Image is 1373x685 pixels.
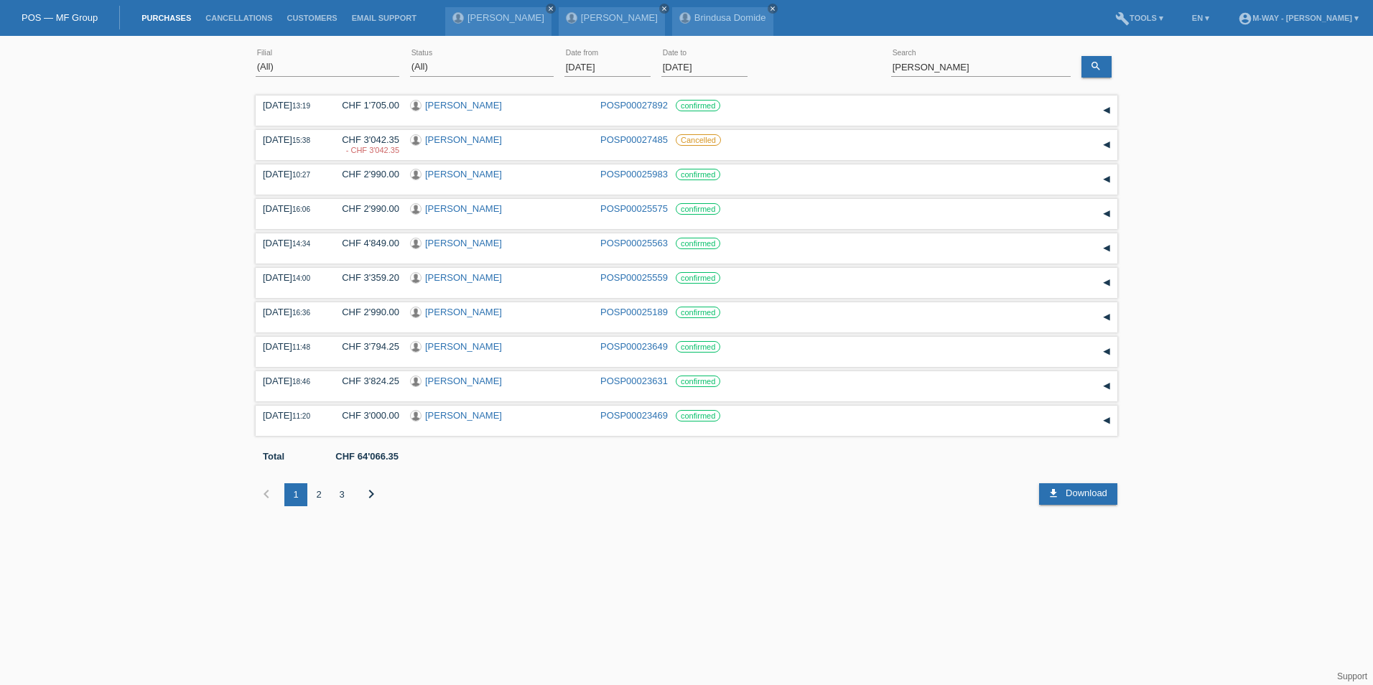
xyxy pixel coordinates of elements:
[331,376,399,386] div: CHF 3'824.25
[292,274,310,282] span: 14:00
[263,451,284,462] b: Total
[600,272,668,283] a: POSP00025559
[292,205,310,213] span: 16:06
[1096,100,1117,121] div: expand/collapse
[1039,483,1117,505] a: download Download
[292,171,310,179] span: 10:27
[1108,14,1170,22] a: buildTools ▾
[1096,203,1117,225] div: expand/collapse
[263,100,320,111] div: [DATE]
[425,203,502,214] a: [PERSON_NAME]
[425,169,502,180] a: [PERSON_NAME]
[661,5,668,12] i: close
[425,238,502,248] a: [PERSON_NAME]
[331,100,399,111] div: CHF 1'705.00
[676,203,720,215] label: confirmed
[676,410,720,421] label: confirmed
[1096,134,1117,156] div: expand/collapse
[600,134,668,145] a: POSP00027485
[600,238,668,248] a: POSP00025563
[1096,238,1117,259] div: expand/collapse
[331,341,399,352] div: CHF 3'794.25
[263,134,320,145] div: [DATE]
[1096,341,1117,363] div: expand/collapse
[425,376,502,386] a: [PERSON_NAME]
[581,12,658,23] a: [PERSON_NAME]
[331,410,399,421] div: CHF 3'000.00
[330,483,353,506] div: 3
[425,410,502,421] a: [PERSON_NAME]
[676,341,720,353] label: confirmed
[263,272,320,283] div: [DATE]
[1090,60,1102,72] i: search
[1096,410,1117,432] div: expand/collapse
[292,240,310,248] span: 14:34
[600,100,668,111] a: POSP00027892
[467,12,544,23] a: [PERSON_NAME]
[292,412,310,420] span: 11:20
[331,169,399,180] div: CHF 2'990.00
[363,485,380,503] i: chevron_right
[676,376,720,387] label: confirmed
[345,14,424,22] a: Email Support
[769,5,776,12] i: close
[768,4,778,14] a: close
[263,376,320,386] div: [DATE]
[1048,488,1059,499] i: download
[263,307,320,317] div: [DATE]
[292,343,310,351] span: 11:48
[676,307,720,318] label: confirmed
[1231,14,1366,22] a: account_circlem-way - [PERSON_NAME] ▾
[1185,14,1216,22] a: EN ▾
[331,203,399,214] div: CHF 2'990.00
[676,238,720,249] label: confirmed
[676,272,720,284] label: confirmed
[280,14,345,22] a: Customers
[600,169,668,180] a: POSP00025983
[292,102,310,110] span: 13:19
[600,376,668,386] a: POSP00023631
[546,4,556,14] a: close
[198,14,279,22] a: Cancellations
[425,341,502,352] a: [PERSON_NAME]
[425,100,502,111] a: [PERSON_NAME]
[292,136,310,144] span: 15:38
[1238,11,1252,26] i: account_circle
[1096,307,1117,328] div: expand/collapse
[331,146,399,154] div: 19.09.2025 / Kunde nach 2 tagen vom kauf zurückgetreten
[263,410,320,421] div: [DATE]
[1096,169,1117,190] div: expand/collapse
[292,309,310,317] span: 16:36
[263,238,320,248] div: [DATE]
[331,238,399,248] div: CHF 4'849.00
[292,378,310,386] span: 18:46
[425,307,502,317] a: [PERSON_NAME]
[600,203,668,214] a: POSP00025575
[676,169,720,180] label: confirmed
[307,483,330,506] div: 2
[335,451,399,462] b: CHF 64'066.35
[1337,671,1367,681] a: Support
[600,341,668,352] a: POSP00023649
[1096,376,1117,397] div: expand/collapse
[600,410,668,421] a: POSP00023469
[694,12,766,23] a: Brindusa Domide
[600,307,668,317] a: POSP00025189
[263,169,320,180] div: [DATE]
[331,134,399,156] div: CHF 3'042.35
[134,14,198,22] a: Purchases
[258,485,275,503] i: chevron_left
[1066,488,1107,498] span: Download
[547,5,554,12] i: close
[331,307,399,317] div: CHF 2'990.00
[284,483,307,506] div: 1
[425,272,502,283] a: [PERSON_NAME]
[676,100,720,111] label: confirmed
[263,203,320,214] div: [DATE]
[676,134,721,146] label: Cancelled
[22,12,98,23] a: POS — MF Group
[425,134,502,145] a: [PERSON_NAME]
[331,272,399,283] div: CHF 3'359.20
[1081,56,1112,78] a: search
[1115,11,1130,26] i: build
